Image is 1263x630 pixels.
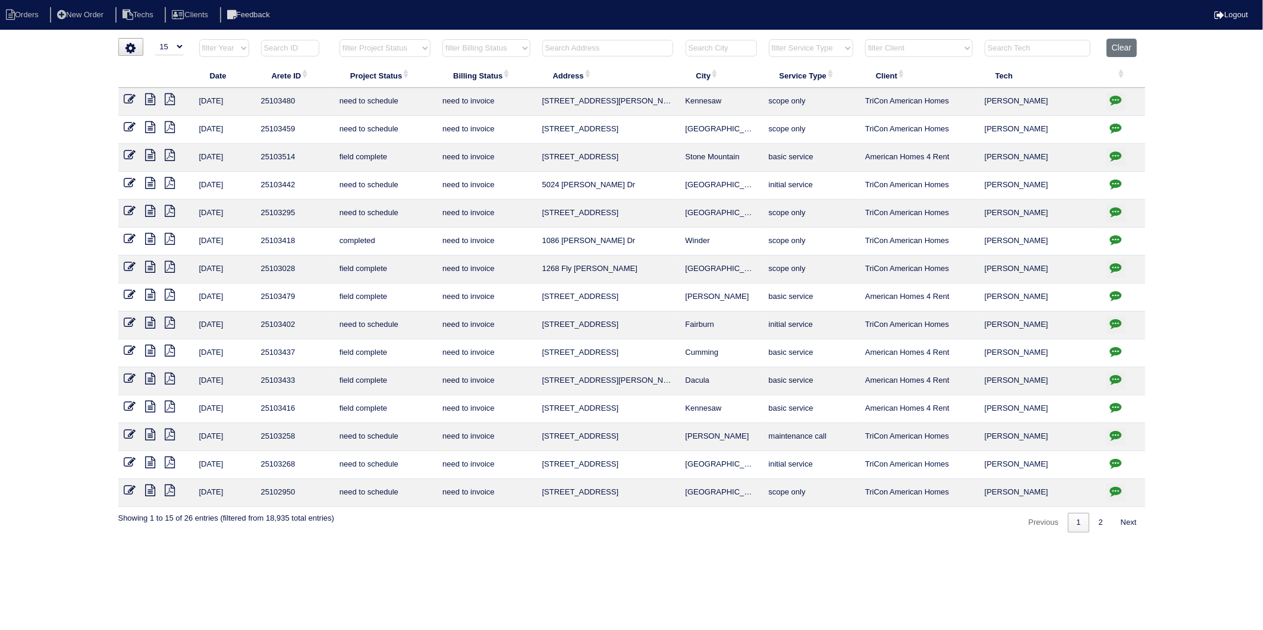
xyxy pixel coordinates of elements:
input: Search Address [542,40,673,56]
td: [GEOGRAPHIC_DATA] [680,200,763,228]
td: [GEOGRAPHIC_DATA] [680,256,763,283]
td: Kennesaw [680,395,763,423]
td: basic service [763,367,859,395]
td: 5024 [PERSON_NAME] Dr [536,172,680,200]
td: 25103437 [255,339,334,367]
td: maintenance call [763,423,859,451]
input: Search Tech [985,40,1091,56]
td: initial service [763,172,859,200]
td: scope only [763,200,859,228]
th: Billing Status: activate to sort column ascending [436,63,536,88]
td: [STREET_ADDRESS] [536,200,680,228]
td: [PERSON_NAME] [979,311,1101,339]
td: Dacula [680,367,763,395]
td: need to schedule [334,479,436,507]
td: [STREET_ADDRESS] [536,144,680,172]
td: [PERSON_NAME] [979,339,1101,367]
td: scope only [763,116,859,144]
td: [DATE] [193,423,255,451]
td: [PERSON_NAME] [979,451,1101,479]
td: need to invoice [436,200,536,228]
td: [PERSON_NAME] [680,423,763,451]
td: 25103416 [255,395,334,423]
td: need to invoice [436,395,536,423]
a: New Order [50,10,113,19]
td: 25103479 [255,283,334,311]
td: 25103402 [255,311,334,339]
td: TriCon American Homes [859,88,979,116]
td: need to invoice [436,88,536,116]
th: Arete ID: activate to sort column ascending [255,63,334,88]
td: [PERSON_NAME] [979,479,1101,507]
td: basic service [763,144,859,172]
td: 25103028 [255,256,334,283]
td: [PERSON_NAME] [979,256,1101,283]
th: Project Status: activate to sort column ascending [334,63,436,88]
td: TriCon American Homes [859,423,979,451]
td: need to invoice [436,339,536,367]
td: scope only [763,228,859,256]
td: [PERSON_NAME] [979,228,1101,256]
td: [GEOGRAPHIC_DATA] [680,172,763,200]
td: 25103258 [255,423,334,451]
td: [STREET_ADDRESS] [536,395,680,423]
td: TriCon American Homes [859,172,979,200]
td: [STREET_ADDRESS] [536,283,680,311]
td: [PERSON_NAME] [979,200,1101,228]
td: field complete [334,367,436,395]
td: basic service [763,283,859,311]
input: Search City [686,40,757,56]
td: [PERSON_NAME] [979,283,1101,311]
td: [PERSON_NAME] [979,172,1101,200]
a: Logout [1214,10,1248,19]
td: 25103514 [255,144,334,172]
a: Next [1113,513,1145,533]
td: need to schedule [334,423,436,451]
li: New Order [50,7,113,23]
td: completed [334,228,436,256]
td: field complete [334,395,436,423]
td: TriCon American Homes [859,311,979,339]
td: [PERSON_NAME] [680,283,763,311]
td: [DATE] [193,479,255,507]
td: [PERSON_NAME] [979,88,1101,116]
td: [DATE] [193,367,255,395]
td: basic service [763,339,859,367]
td: [PERSON_NAME] [979,423,1101,451]
td: need to invoice [436,311,536,339]
td: [DATE] [193,311,255,339]
td: [DATE] [193,116,255,144]
td: TriCon American Homes [859,451,979,479]
td: [DATE] [193,144,255,172]
li: Feedback [220,7,279,23]
td: field complete [334,256,436,283]
td: [DATE] [193,395,255,423]
td: need to invoice [436,144,536,172]
td: need to invoice [436,116,536,144]
td: scope only [763,88,859,116]
td: [STREET_ADDRESS] [536,116,680,144]
td: Cumming [680,339,763,367]
td: field complete [334,144,436,172]
td: 25103418 [255,228,334,256]
td: Stone Mountain [680,144,763,172]
th: Client: activate to sort column ascending [859,63,979,88]
td: 25103433 [255,367,334,395]
a: Techs [115,10,163,19]
td: initial service [763,451,859,479]
div: Showing 1 to 15 of 26 entries (filtered from 18,935 total entries) [118,507,334,524]
td: [PERSON_NAME] [979,144,1101,172]
li: Clients [165,7,218,23]
td: TriCon American Homes [859,479,979,507]
td: Fairburn [680,311,763,339]
td: [DATE] [193,283,255,311]
td: [STREET_ADDRESS] [536,311,680,339]
td: [DATE] [193,200,255,228]
td: TriCon American Homes [859,256,979,283]
td: [STREET_ADDRESS][PERSON_NAME] [536,88,680,116]
td: scope only [763,256,859,283]
a: 1 [1068,513,1089,533]
td: [STREET_ADDRESS][PERSON_NAME] [536,367,680,395]
td: 25103459 [255,116,334,144]
td: TriCon American Homes [859,228,979,256]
